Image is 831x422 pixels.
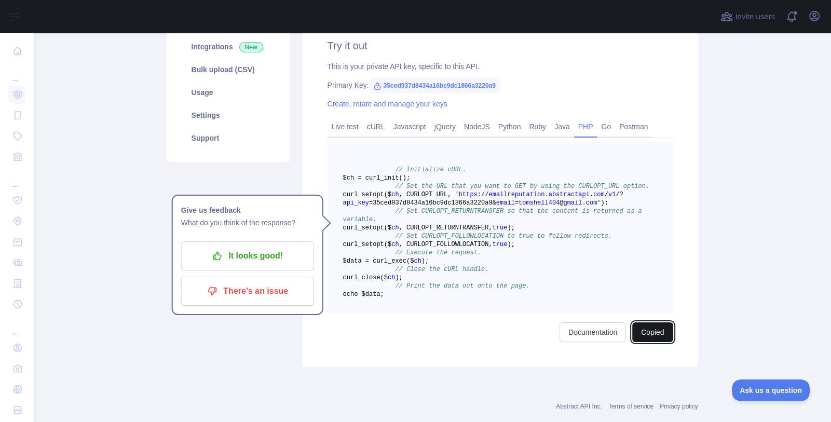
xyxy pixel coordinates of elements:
span: v1 [608,191,616,198]
span: $ch = curl [343,174,380,182]
span: true [493,241,508,248]
span: curl [343,224,358,232]
span: . [590,191,593,198]
a: Python [494,118,525,135]
div: ... [8,168,25,189]
span: // Print the data out onto the page. [395,282,529,290]
span: // Execute the request. [395,249,481,256]
a: Usage [179,81,278,104]
span: ) [395,274,399,281]
span: api_key [343,199,369,207]
button: Copied [632,322,673,342]
iframe: Toggle Customer Support [732,379,810,401]
div: ... [8,316,25,336]
a: NodeJS [460,118,494,135]
h1: Give us feedback [181,204,314,216]
button: Invite users [718,8,777,25]
span: _setopt($ [358,191,391,198]
a: Postman [615,118,652,135]
span: ? [619,191,623,198]
span: // Initialize cURL. [395,166,466,173]
span: _setopt($ [358,224,391,232]
a: Bulk upload (CSV) [179,58,278,81]
span: . [544,191,548,198]
span: ch [391,224,399,232]
span: ch [391,241,399,248]
span: _close($ [358,274,388,281]
span: / [605,191,608,198]
span: ; [425,257,429,265]
p: What do you think of the response? [181,216,314,229]
a: jQuery [430,118,460,135]
a: Settings [179,104,278,127]
p: There's an issue [189,282,306,300]
a: Privacy policy [660,403,698,410]
span: , CURLOPT_RETURNTRANSFER, [399,224,493,232]
span: _init() [380,174,406,182]
span: = [515,199,519,207]
span: ; [406,174,410,182]
span: https [459,191,478,198]
span: gmail [563,199,582,207]
span: true [493,224,508,232]
span: email [496,199,515,207]
span: // Set CURLOPT_RETURNTRANSFER so that the content is returned as a variable. [343,208,646,223]
div: ... [8,62,25,83]
span: ; [399,274,403,281]
a: Ruby [525,118,550,135]
span: // Set the URL that you want to GET by using the CURLOPT_URL option. [395,183,649,190]
span: curl [343,241,358,248]
span: emailreputation [488,191,544,198]
span: com [586,199,597,207]
a: PHP [574,118,597,135]
span: , CURLOPT_FOLLOWLOCATION, [399,241,493,248]
span: curl [343,274,358,281]
span: / [481,191,485,198]
span: ) [421,257,425,265]
a: Support [179,127,278,149]
span: ch [391,191,399,198]
span: ; [511,224,515,232]
span: curl [343,191,358,198]
a: Java [550,118,574,135]
span: . [582,199,585,207]
span: com [593,191,605,198]
a: Integrations New [179,35,278,58]
a: Javascript [389,118,430,135]
button: It looks good! [181,241,314,270]
span: / [616,191,619,198]
span: // Set CURLOPT_FOLLOWLOCATION to true to follow redirects. [395,233,612,240]
a: Abstract API Inc. [556,403,602,410]
a: Live test [328,118,363,135]
span: tomshell404 [519,199,560,207]
span: ) [507,241,511,248]
span: _exec($ [388,257,414,265]
span: ') [597,199,604,207]
span: ) [507,224,511,232]
span: ; [511,241,515,248]
div: This is your private API key, specific to this API. [328,61,673,72]
span: New [239,42,263,52]
span: @ [560,199,563,207]
span: ch [414,257,421,265]
h2: Try it out [328,38,673,53]
span: ; [605,199,608,207]
button: There's an issue [181,277,314,306]
div: Primary Key: [328,80,673,90]
span: ch [388,274,395,281]
span: / [485,191,488,198]
span: , CURLOPT_URL, ' [399,191,459,198]
span: 35ced937d8434a16bc9dc1866a3220a9 [369,78,500,93]
a: Terms of service [608,403,653,410]
span: echo $data; [343,291,384,298]
span: Invite users [735,11,775,23]
span: $data = curl [343,257,388,265]
span: : [478,191,481,198]
span: _setopt($ [358,241,391,248]
span: =35ced937d8434a16bc9dc1866a3220a9& [369,199,496,207]
a: cURL [363,118,389,135]
a: Create, rotate and manage your keys [328,100,447,108]
a: Documentation [560,322,626,342]
span: // Close the cURL handle. [395,266,488,273]
a: Go [597,118,615,135]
